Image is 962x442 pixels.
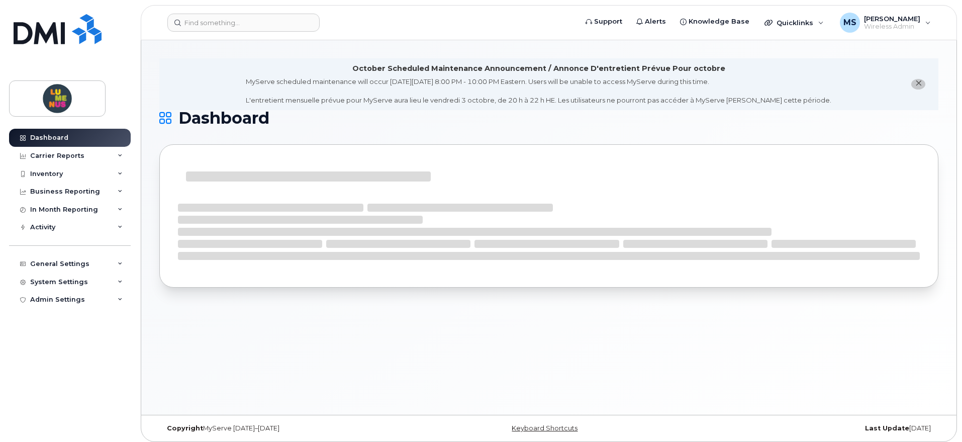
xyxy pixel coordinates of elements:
button: close notification [911,79,925,90]
strong: Last Update [865,424,909,432]
div: [DATE] [679,424,938,432]
div: MyServe scheduled maintenance will occur [DATE][DATE] 8:00 PM - 10:00 PM Eastern. Users will be u... [246,77,831,105]
div: October Scheduled Maintenance Announcement / Annonce D'entretient Prévue Pour octobre [352,63,725,74]
span: Dashboard [178,111,269,126]
a: Keyboard Shortcuts [512,424,578,432]
strong: Copyright [167,424,203,432]
div: MyServe [DATE]–[DATE] [159,424,419,432]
